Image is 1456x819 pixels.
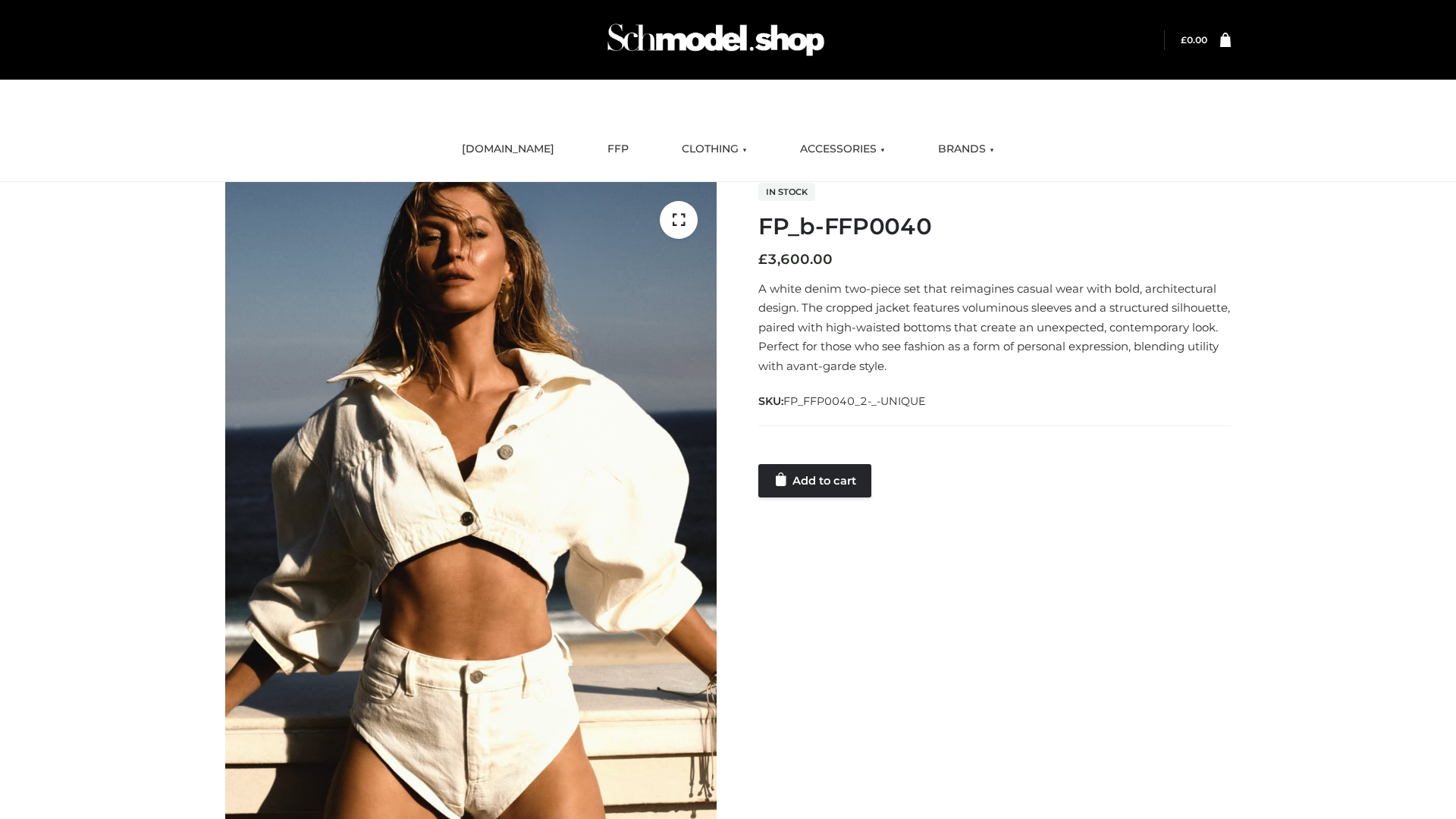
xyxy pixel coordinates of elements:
a: FFP [596,133,640,166]
a: BRANDS [927,133,1006,166]
a: Add to cart [758,464,871,497]
span: £ [758,251,767,268]
p: A white denim two-piece set that reimagines casual wear with bold, architectural design. The crop... [758,279,1231,376]
img: Schmodel Admin 964 [602,10,830,70]
a: £0.00 [1181,34,1207,45]
a: ACCESSORIES [789,133,896,166]
a: [DOMAIN_NAME] [450,133,566,166]
span: In stock [758,183,815,201]
bdi: 0.00 [1181,34,1207,45]
a: CLOTHING [670,133,758,166]
bdi: 3,600.00 [758,251,833,268]
span: FP_FFP0040_2-_-UNIQUE [783,394,926,408]
h1: FP_b-FFP0040 [758,213,1231,240]
span: SKU: [758,392,927,410]
span: £ [1181,34,1187,45]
